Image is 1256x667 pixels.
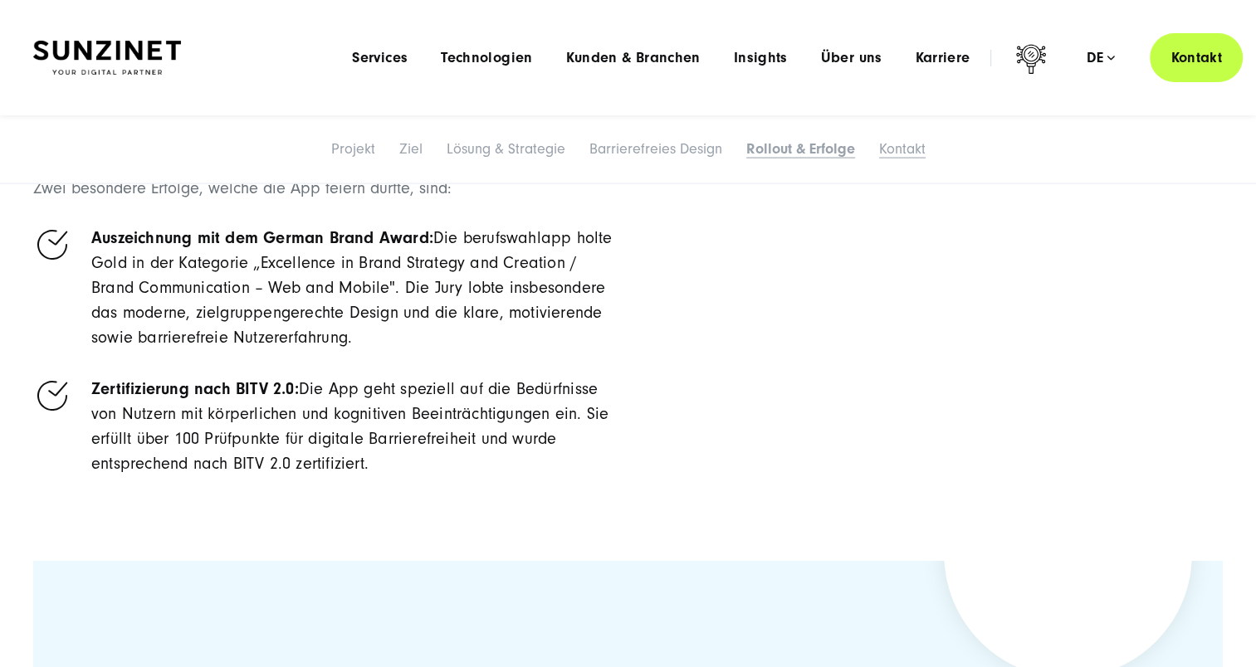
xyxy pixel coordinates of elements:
[33,226,613,350] li: Die berufswahlapp holte Gold in der Kategorie „Excellence in Brand Strategy and Creation / Brand ...
[915,50,970,66] a: Karriere
[589,140,722,158] a: Barrierefreies Design
[91,228,433,247] strong: Auszeichnung mit dem German Brand Award:
[33,377,613,476] li: Die App geht speziell auf die Bedürfnisse von Nutzern mit körperlichen und kognitiven Beeinträcht...
[91,379,299,398] strong: Zertifizierung nach BITV 2.0:
[1150,33,1243,82] a: Kontakt
[447,140,565,158] a: Lösung & Strategie
[399,140,423,158] a: Ziel
[821,50,882,66] a: Über uns
[734,50,788,66] a: Insights
[33,176,613,201] p: Zwei besondere Erfolge, welche die App feiern durfte, sind:
[441,50,532,66] a: Technologien
[1086,50,1115,66] div: de
[746,140,855,158] a: Rollout & Erfolge
[566,50,701,66] a: Kunden & Branchen
[352,50,408,66] a: Services
[33,41,181,75] img: SUNZINET Full Service Digital Agentur
[879,140,926,158] a: Kontakt
[331,140,375,158] a: Projekt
